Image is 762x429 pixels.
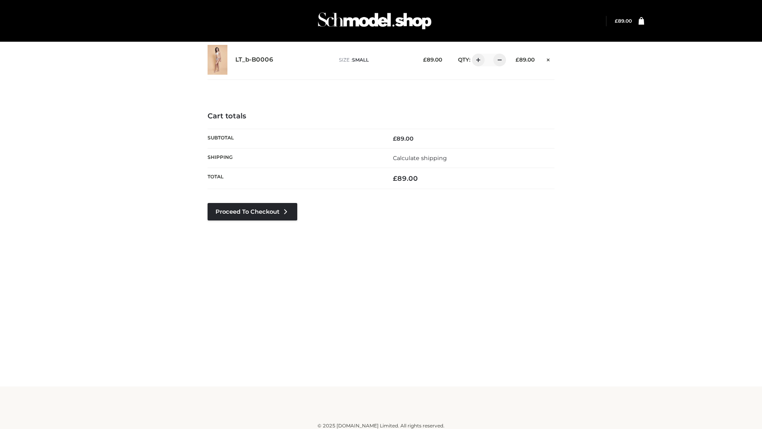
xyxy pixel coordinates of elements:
p: size : [339,56,411,64]
bdi: 89.00 [516,56,535,63]
bdi: 89.00 [393,174,418,182]
th: Subtotal [208,129,381,148]
span: £ [615,18,618,24]
bdi: 89.00 [423,56,442,63]
th: Shipping [208,148,381,168]
span: SMALL [352,57,369,63]
span: £ [423,56,427,63]
th: Total [208,168,381,189]
a: £89.00 [615,18,632,24]
bdi: 89.00 [615,18,632,24]
h4: Cart totals [208,112,554,121]
span: £ [393,135,396,142]
a: Proceed to Checkout [208,203,297,220]
a: Remove this item [543,54,554,64]
a: Calculate shipping [393,155,447,162]
span: £ [393,174,397,182]
span: £ [516,56,519,63]
bdi: 89.00 [393,135,414,142]
div: QTY: [450,54,503,66]
a: LT_b-B0006 [235,56,273,64]
img: Schmodel Admin 964 [315,5,434,37]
